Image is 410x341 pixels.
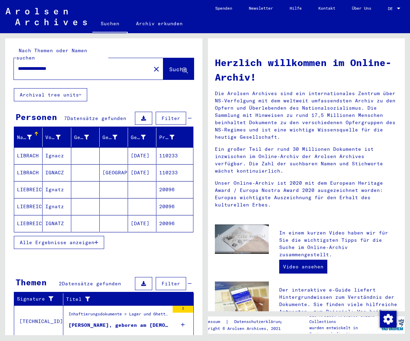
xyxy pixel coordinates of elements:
mat-header-cell: Geburtsdatum [128,128,156,147]
mat-cell: 20096 [156,198,193,215]
div: Signature [17,295,54,303]
mat-label: Nach Themen oder Namen suchen [16,47,87,61]
p: wurden entwickelt in Partnerschaft mit [309,325,380,337]
div: Titel [66,294,185,305]
div: Geburtsname [74,132,99,143]
div: Prisoner # [159,134,174,141]
div: Vorname [45,134,60,141]
div: Geburtsdatum [131,134,146,141]
p: Der interaktive e-Guide liefert Hintergrundwissen zum Verständnis der Dokumente. Sie finden viele... [279,286,398,330]
button: Suche [163,58,194,80]
button: Filter [156,277,186,290]
button: Filter [156,112,186,125]
span: Datensätze gefunden [67,115,126,121]
mat-cell: [DATE] [128,164,156,181]
div: 2 [173,306,193,313]
td: [TECHNICAL_ID] [14,305,63,337]
mat-cell: Ignacz [43,147,71,164]
mat-cell: 110233 [156,147,193,164]
p: Unser Online-Archiv ist 2020 mit dem European Heritage Award / Europa Nostra Award 2020 ausgezeic... [215,179,398,209]
div: Nachname [17,132,42,143]
div: Signature [17,294,63,305]
mat-header-cell: Nachname [14,128,43,147]
span: Suche [169,66,186,73]
img: Arolsen_neg.svg [6,8,87,25]
button: Alle Ergebnisse anzeigen [14,236,104,249]
span: Filter [162,115,180,121]
span: 2 [59,280,62,287]
mat-cell: LIBRACH [14,147,43,164]
div: Prisoner # [159,132,184,143]
p: Copyright © Arolsen Archives, 2021 [198,325,291,332]
span: DE [388,6,395,11]
mat-header-cell: Prisoner # [156,128,193,147]
span: 7 [64,115,67,121]
div: [PERSON_NAME], geboren am [DEMOGRAPHIC_DATA] [69,322,169,329]
mat-cell: LIBRACH [14,164,43,181]
a: Impressum [198,318,226,325]
div: Themen [16,276,47,288]
mat-cell: LIEBREICH [14,181,43,198]
a: Archiv erkunden [128,15,191,32]
div: Vorname [45,132,71,143]
div: Geburt‏ [102,132,128,143]
mat-cell: 20096 [156,215,193,232]
mat-cell: LIEBREICH [14,215,43,232]
div: Titel [66,296,176,303]
mat-cell: 110233 [156,164,193,181]
a: Video ansehen [279,260,327,274]
button: Archival tree units [14,88,87,101]
div: | [198,318,291,325]
mat-cell: LIEBREICH [14,198,43,215]
h1: Herzlich willkommen im Online-Archiv! [215,55,398,84]
mat-cell: IGNACZ [43,164,71,181]
mat-cell: [DATE] [128,147,156,164]
mat-cell: [GEOGRAPHIC_DATA] [100,164,128,181]
span: Filter [162,280,180,287]
div: Personen [16,111,57,123]
div: Nachname [17,134,32,141]
mat-header-cell: Geburt‏ [100,128,128,147]
span: Datensätze gefunden [62,280,121,287]
a: Suchen [92,15,128,33]
img: eguide.jpg [215,282,269,318]
mat-header-cell: Vorname [43,128,71,147]
div: Geburtsname [74,134,89,141]
mat-header-cell: Geburtsname [71,128,100,147]
div: Inhaftierungsdokumente > Lager und Ghettos > Konzentrationslager [GEOGRAPHIC_DATA] > Individuelle... [69,311,169,321]
mat-cell: [DATE] [128,215,156,232]
a: Datenschutzerklärung [229,318,291,325]
mat-icon: close [152,65,161,73]
span: Alle Ergebnisse anzeigen [20,239,94,246]
p: Die Arolsen Archives Online-Collections [309,312,380,325]
img: video.jpg [215,224,269,254]
mat-cell: 20096 [156,181,193,198]
button: Clear [149,62,163,76]
img: Zustimmung ändern [380,311,397,328]
mat-cell: Ignatz [43,198,71,215]
mat-cell: Ignatz [43,181,71,198]
p: Die Arolsen Archives sind ein internationales Zentrum über NS-Verfolgung mit dem weltweit umfasse... [215,90,398,141]
mat-cell: IGNATZ [43,215,71,232]
p: In einem kurzen Video haben wir für Sie die wichtigsten Tipps für die Suche im Online-Archiv zusa... [279,229,398,258]
p: Ein großer Teil der rund 30 Millionen Dokumente ist inzwischen im Online-Archiv der Arolsen Archi... [215,146,398,175]
div: Geburtsdatum [131,132,156,143]
div: Geburt‏ [102,134,117,141]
